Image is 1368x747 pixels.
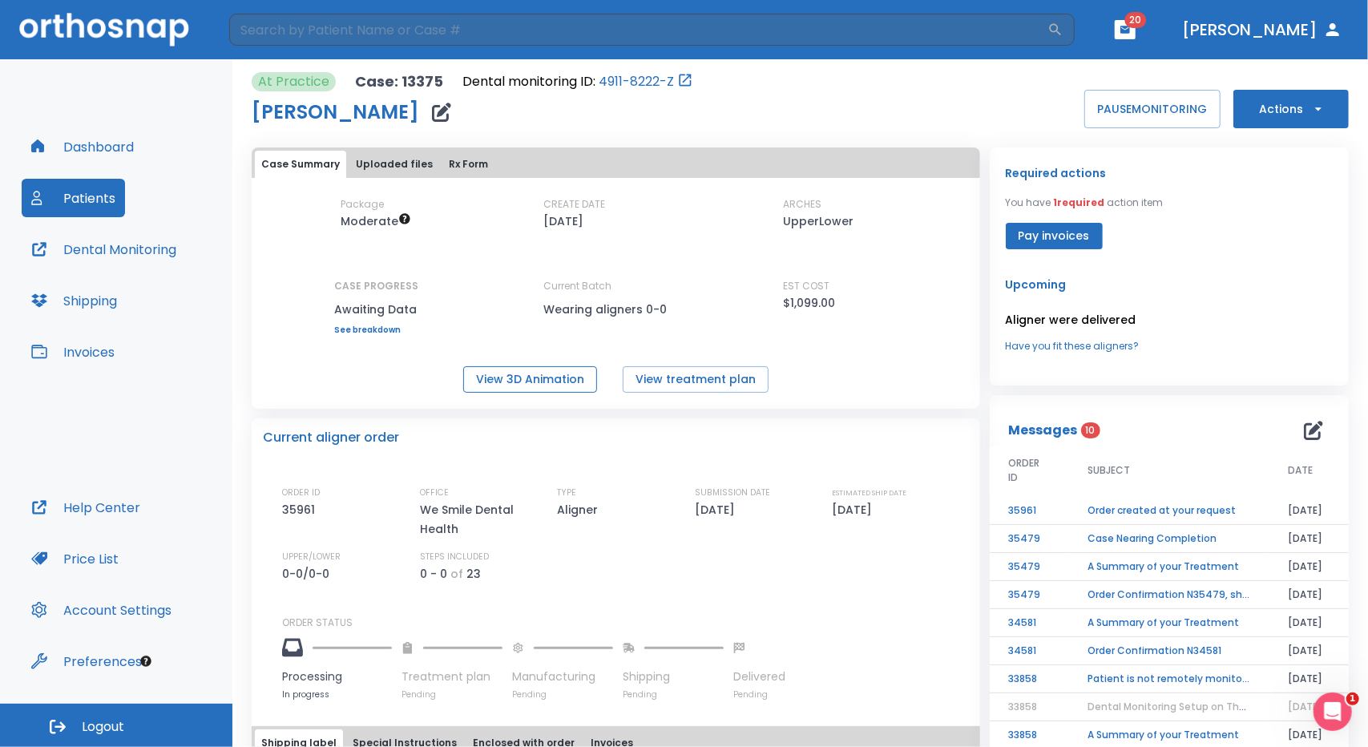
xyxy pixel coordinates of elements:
p: Required actions [1006,164,1107,183]
td: A Summary of your Treatment [1068,553,1269,581]
span: DATE [1288,463,1313,478]
p: Pending [623,688,724,701]
button: [PERSON_NAME] [1176,15,1349,44]
span: SUBJECT [1088,463,1130,478]
h1: [PERSON_NAME] [252,103,419,122]
td: [DATE] [1269,609,1349,637]
button: View treatment plan [623,366,769,393]
td: Order Confirmation N35479, shipping costs involved! [1068,581,1269,609]
p: At Practice [258,72,329,91]
span: 33858 [1009,700,1038,713]
p: 35961 [282,500,321,519]
p: UpperLower [783,212,853,231]
td: [DATE] [1269,665,1349,693]
p: EST COST [783,279,829,293]
td: 33858 [990,665,1068,693]
button: Uploaded files [349,151,439,178]
td: 35479 [990,553,1068,581]
p: Treatment plan [402,668,502,685]
span: Logout [82,718,124,736]
p: OFFICE [420,486,449,500]
p: Awaiting Data [334,300,418,319]
p: 0 - 0 [420,564,447,583]
p: Upcoming [1006,275,1333,294]
p: Messages [1009,421,1078,440]
td: 35479 [990,581,1068,609]
p: $1,099.00 [783,293,835,313]
a: 4911-8222-Z [599,72,674,91]
button: Dental Monitoring [22,230,186,269]
td: 35961 [990,497,1068,525]
img: Orthosnap [19,13,189,46]
p: [DATE] [833,500,878,519]
td: [DATE] [1269,553,1349,581]
div: Open patient in dental monitoring portal [462,72,693,91]
td: [DATE] [1269,581,1349,609]
td: 34581 [990,609,1068,637]
td: 34581 [990,637,1068,665]
p: In progress [282,688,392,701]
p: ARCHES [783,197,821,212]
button: Invoices [22,333,124,371]
span: 10 [1081,422,1100,438]
span: Dental Monitoring Setup on The Delivery Day [1088,700,1309,713]
a: Have you fit these aligners? [1006,339,1333,353]
td: [DATE] [1269,497,1349,525]
p: ORDER ID [282,486,320,500]
button: Preferences [22,642,151,680]
button: Pay invoices [1006,223,1103,249]
p: 0-0/0-0 [282,564,335,583]
p: You have action item [1006,196,1164,210]
button: Dashboard [22,127,143,166]
p: Dental monitoring ID: [462,72,595,91]
p: Delivered [733,668,785,685]
p: Aligner were delivered [1006,310,1333,329]
div: Tooltip anchor [139,654,153,668]
span: 1 required [1054,196,1105,209]
div: tabs [255,151,977,178]
p: UPPER/LOWER [282,550,341,564]
td: Order Confirmation N34581 [1068,637,1269,665]
button: View 3D Animation [463,366,597,393]
iframe: Intercom live chat [1314,692,1352,731]
button: Actions [1233,90,1349,128]
p: [DATE] [695,500,740,519]
button: Help Center [22,488,150,527]
p: Shipping [623,668,724,685]
p: Pending [512,688,613,701]
p: CREATE DATE [543,197,605,212]
td: Order created at your request [1068,497,1269,525]
td: Patient is not remotely monitored [1068,665,1269,693]
p: ESTIMATED SHIP DATE [833,486,907,500]
a: See breakdown [334,325,418,335]
input: Search by Patient Name or Case # [229,14,1047,46]
p: Current aligner order [263,428,399,447]
span: 20 [1125,12,1147,28]
span: [DATE] [1288,700,1322,713]
p: Package [341,197,384,212]
p: Case: 13375 [355,72,443,91]
p: CASE PROGRESS [334,279,418,293]
p: TYPE [557,486,576,500]
button: Account Settings [22,591,181,629]
a: Shipping [22,281,127,320]
button: PAUSEMONITORING [1084,90,1221,128]
button: Price List [22,539,128,578]
button: Patients [22,179,125,217]
span: 1 [1346,692,1359,705]
p: Wearing aligners 0-0 [543,300,688,319]
button: Case Summary [255,151,346,178]
p: Manufacturing [512,668,613,685]
td: [DATE] [1269,637,1349,665]
p: STEPS INCLUDED [420,550,489,564]
button: Rx Form [442,151,494,178]
p: ORDER STATUS [282,616,969,630]
p: Processing [282,668,392,685]
p: Current Batch [543,279,688,293]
